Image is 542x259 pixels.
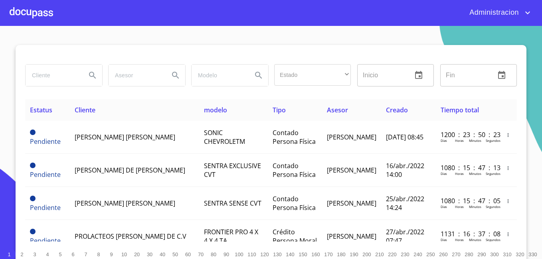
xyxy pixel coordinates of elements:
span: Pendiente [30,229,36,234]
span: Asesor [327,106,348,114]
span: modelo [204,106,227,114]
span: [PERSON_NAME] [327,133,376,141]
span: 180 [337,251,345,257]
span: Pendiente [30,137,61,146]
span: 9 [110,251,113,257]
span: 30 [147,251,152,257]
div: ​ [274,64,351,86]
p: Minutos [469,138,481,143]
span: FRONTIER PRO 4 X 4 X 4 TA [204,228,258,245]
input: search [26,65,80,86]
p: 1200 : 23 : 50 : 23 [441,130,495,139]
span: 200 [362,251,371,257]
span: [PERSON_NAME] DE [PERSON_NAME] [75,166,185,175]
span: Pendiente [30,196,36,201]
span: 210 [375,251,384,257]
span: Contado Persona Física [273,194,316,212]
span: 280 [465,251,473,257]
p: 1080 : 15 : 47 : 05 [441,196,495,205]
span: 100 [235,251,243,257]
span: 160 [311,251,320,257]
button: Search [83,66,102,85]
span: 240 [413,251,422,257]
span: 25/abr./2022 14:24 [386,194,424,212]
p: Dias [441,237,447,242]
span: 170 [324,251,332,257]
p: Dias [441,204,447,209]
p: Dias [441,138,447,143]
span: Tipo [273,106,286,114]
span: Crédito Persona Moral [273,228,317,245]
p: Minutos [469,204,481,209]
span: 70 [198,251,204,257]
span: 320 [516,251,524,257]
span: 310 [503,251,511,257]
span: 20 [134,251,140,257]
p: Segundos [486,171,500,176]
span: [PERSON_NAME] [327,166,376,175]
span: SONIC CHEVROLETM [204,128,245,146]
span: SENTRA SENSE CVT [204,199,261,208]
span: 10 [121,251,127,257]
span: [PERSON_NAME] [327,199,376,208]
span: 90 [224,251,229,257]
p: 1131 : 16 : 37 : 08 [441,230,495,238]
p: Horas [455,138,464,143]
span: 300 [490,251,498,257]
span: Pendiente [30,163,36,168]
span: 330 [528,251,537,257]
span: 7 [84,251,87,257]
span: Contado Persona Física [273,128,316,146]
span: 50 [172,251,178,257]
span: 140 [286,251,294,257]
span: [PERSON_NAME] [PERSON_NAME] [75,133,175,141]
span: 230 [401,251,409,257]
span: 120 [260,251,269,257]
input: search [109,65,163,86]
span: Cliente [75,106,95,114]
span: Creado [386,106,408,114]
span: PROLACTEOS [PERSON_NAME] DE C.V [75,232,186,241]
span: Pendiente [30,236,61,245]
span: [DATE] 08:45 [386,133,423,141]
span: 4 [46,251,49,257]
span: 40 [160,251,165,257]
span: 3 [33,251,36,257]
button: Search [166,66,185,85]
span: 220 [388,251,396,257]
span: Tiempo total [441,106,479,114]
span: [PERSON_NAME] [327,232,376,241]
span: 16/abr./2022 14:00 [386,161,424,179]
p: Horas [455,204,464,209]
p: Dias [441,171,447,176]
span: 80 [211,251,216,257]
p: Segundos [486,237,500,242]
span: Pendiente [30,203,61,212]
span: Pendiente [30,170,61,179]
span: 250 [426,251,435,257]
span: 8 [97,251,100,257]
span: Administracion [463,6,523,19]
span: 1 [8,251,10,257]
span: SENTRA EXCLUSIVE CVT [204,161,261,179]
span: 270 [452,251,460,257]
span: 190 [350,251,358,257]
button: account of current user [463,6,532,19]
span: 110 [247,251,256,257]
span: 150 [299,251,307,257]
span: 260 [439,251,447,257]
span: 27/abr./2022 07:47 [386,228,424,245]
span: 6 [71,251,74,257]
p: 1080 : 15 : 47 : 13 [441,163,495,172]
span: Estatus [30,106,52,114]
p: Minutos [469,171,481,176]
span: Pendiente [30,129,36,135]
span: 5 [59,251,61,257]
span: [PERSON_NAME] [PERSON_NAME] [75,199,175,208]
span: Contado Persona Física [273,161,316,179]
span: 290 [477,251,486,257]
span: 130 [273,251,281,257]
p: Segundos [486,138,500,143]
span: 60 [185,251,191,257]
button: Search [249,66,268,85]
